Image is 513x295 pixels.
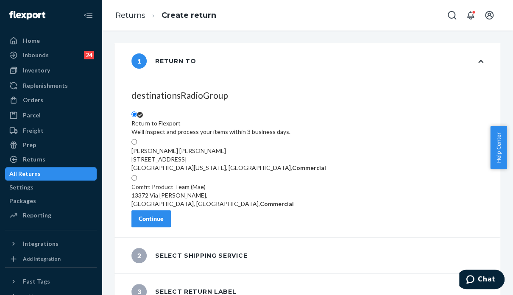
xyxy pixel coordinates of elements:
img: Flexport logo [9,11,45,19]
div: [STREET_ADDRESS] [131,155,326,164]
a: Create return [162,11,216,20]
ol: breadcrumbs [109,3,223,28]
div: Replenishments [23,81,68,90]
button: Help Center [490,126,507,169]
div: Packages [9,197,36,205]
input: Comfrt Product Team (Mae)13372 Via [PERSON_NAME],[GEOGRAPHIC_DATA], [GEOGRAPHIC_DATA],Commercial [131,175,137,181]
a: Freight [5,124,97,137]
input: [PERSON_NAME] [PERSON_NAME][STREET_ADDRESS][GEOGRAPHIC_DATA][US_STATE], [GEOGRAPHIC_DATA],Commercial [131,139,137,145]
a: Replenishments [5,79,97,92]
a: Inventory [5,64,97,77]
a: Add Integration [5,254,97,264]
a: Returns [5,153,97,166]
button: Open account menu [481,7,498,24]
div: We'll inspect and process your items within 3 business days. [131,128,290,136]
div: Inbounds [23,51,49,59]
div: Continue [139,214,164,223]
legend: destinationsRadioGroup [131,89,483,102]
button: Open notifications [462,7,479,24]
div: Return to [131,53,196,69]
a: Home [5,34,97,47]
a: Prep [5,138,97,152]
div: 13372 Via [PERSON_NAME], [131,191,294,200]
div: Comfrt Product Team (Mae) [131,183,294,191]
a: Inbounds24 [5,48,97,62]
div: Freight [23,126,44,135]
div: Settings [9,183,33,192]
div: 24 [84,51,94,59]
a: Orders [5,93,97,107]
div: Fast Tags [23,277,50,286]
div: [PERSON_NAME] [PERSON_NAME] [131,147,326,155]
div: Returns [23,155,45,164]
div: [GEOGRAPHIC_DATA][US_STATE], [GEOGRAPHIC_DATA], [131,164,326,172]
div: Parcel [23,111,41,120]
button: Open Search Box [443,7,460,24]
div: Reporting [23,211,51,220]
div: Integrations [23,239,59,248]
a: All Returns [5,167,97,181]
div: Inventory [23,66,50,75]
strong: Commercial [260,200,294,207]
button: Continue [131,210,171,227]
iframe: Opens a widget where you can chat to one of our agents [459,270,505,291]
button: Integrations [5,237,97,250]
strong: Commercial [292,164,326,171]
span: 1 [131,53,147,69]
a: Packages [5,194,97,208]
div: Home [23,36,40,45]
a: Settings [5,181,97,194]
div: Return to Flexport [131,119,290,128]
div: All Returns [9,170,41,178]
div: [GEOGRAPHIC_DATA], [GEOGRAPHIC_DATA], [131,200,294,208]
a: Reporting [5,209,97,222]
div: Prep [23,141,36,149]
button: Close Navigation [80,7,97,24]
input: Return to FlexportWe'll inspect and process your items within 3 business days. [131,111,137,117]
div: Add Integration [23,255,61,262]
div: Select shipping service [131,248,247,263]
button: Fast Tags [5,275,97,288]
a: Parcel [5,109,97,122]
a: Returns [115,11,145,20]
div: Orders [23,96,43,104]
span: 2 [131,248,147,263]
